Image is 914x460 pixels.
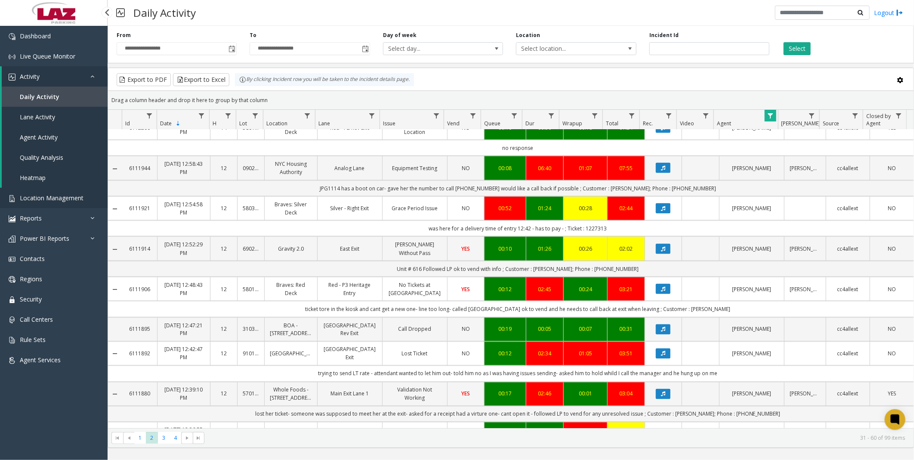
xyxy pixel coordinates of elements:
div: Drag a column header and drop it here to group by that column [108,93,914,108]
a: Lane Activity [2,107,108,127]
div: 00:07 [569,325,602,333]
span: Go to the last page [193,432,204,444]
span: Toggle popup [227,43,236,55]
a: Date Filter Menu [195,110,207,121]
span: Id [126,120,130,127]
a: 01:05 [569,350,602,358]
a: 07:55 [613,164,639,172]
span: Page 1 [134,432,146,444]
a: cc4allext [831,285,865,293]
label: Incident Id [649,31,679,39]
a: Silver - Right Exit [323,204,377,212]
a: 03:21 [613,285,639,293]
span: NO [888,286,896,293]
span: Agent Services [20,356,61,364]
img: 'icon' [9,236,15,242]
a: YES [875,390,908,398]
span: H [213,120,216,127]
span: Go to the last page [195,435,202,441]
a: Daily Activity [2,87,108,107]
a: 6111892 [127,350,152,358]
a: cc4allext [831,164,865,172]
a: Parker Filter Menu [806,110,818,121]
a: Main Exit Lane 1 [323,390,377,398]
div: 00:28 [569,204,602,212]
a: 6111944 [127,164,152,172]
a: Braves: Red Deck [270,281,312,297]
span: Activity [20,72,40,81]
img: 'icon' [9,357,15,364]
a: 00:26 [569,245,602,253]
a: 6111906 [127,285,152,293]
a: Total Filter Menu [626,110,638,121]
span: NO [888,165,896,172]
span: Closed by Agent [866,112,891,127]
a: Vend Filter Menu [467,110,479,121]
a: Closed by Agent Filter Menu [893,110,905,121]
a: [PERSON_NAME] [725,390,779,398]
a: [PERSON_NAME] Without Pass [388,240,442,257]
a: 00:01 [569,390,602,398]
a: Lot Filter Menu [250,110,261,121]
img: 'icon' [9,317,15,323]
img: 'icon' [9,53,15,60]
a: 00:31 [613,325,639,333]
a: 01:24 [531,204,558,212]
a: 06:40 [531,164,558,172]
a: 02:46 [531,390,558,398]
img: 'icon' [9,256,15,263]
span: Daily Activity [20,93,59,101]
div: 00:12 [490,350,521,358]
a: Wrapup Filter Menu [589,110,601,121]
a: 00:10 [490,245,521,253]
label: Day of week [383,31,417,39]
a: NO [453,350,479,358]
kendo-pager-info: 31 - 60 of 99 items [210,434,905,441]
a: cc4allext [831,390,865,398]
a: NO [875,164,908,172]
button: Select [784,42,811,55]
a: [DATE] 12:52:29 PM [163,240,204,257]
a: [PERSON_NAME] [725,204,779,212]
span: Go to the first page [114,435,121,441]
span: Vend [448,120,460,127]
a: [PERSON_NAME] [790,245,821,253]
div: By clicking Incident row you will be taken to the incident details page. [235,73,414,86]
span: NO [888,326,896,333]
span: Issue [383,120,395,127]
a: 12 [216,350,232,358]
td: JPG1114 has a boot on car- gave her the number to call [PHONE_NUMBER] would like a call back if p... [122,180,914,196]
a: East Exit [323,245,377,253]
img: 'icon' [9,296,15,303]
a: 570146 [243,390,259,398]
a: 6111921 [127,204,152,212]
a: 02:34 [531,350,558,358]
a: Heatmap [2,168,108,188]
span: NO [462,205,470,212]
span: NO [462,326,470,333]
a: H Filter Menu [222,110,234,121]
div: 00:52 [490,204,521,212]
a: Red - P3 Heritage Entry [323,281,377,297]
img: 'icon' [9,337,15,344]
a: Collapse Details [108,351,122,357]
span: Select day... [383,43,479,55]
a: [GEOGRAPHIC_DATA] Rev Exit [323,321,377,338]
a: 12 [216,164,232,172]
a: Queue Filter Menu [509,110,520,121]
a: 00:05 [531,325,558,333]
div: 02:44 [613,204,639,212]
span: NO [888,245,896,252]
a: 12 [216,390,232,398]
span: Heatmap [20,174,46,182]
a: 00:17 [490,390,521,398]
span: Lane Activity [20,113,55,121]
